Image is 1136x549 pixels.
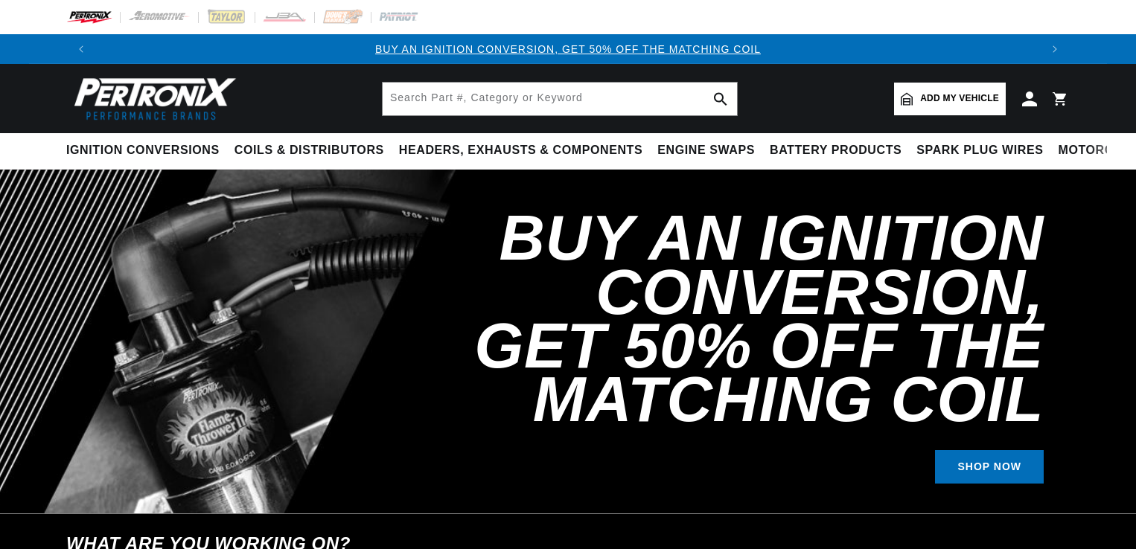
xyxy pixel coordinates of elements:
span: Engine Swaps [657,143,755,158]
span: Ignition Conversions [66,143,220,158]
a: Add my vehicle [894,83,1006,115]
img: Pertronix [66,73,237,124]
a: BUY AN IGNITION CONVERSION, GET 50% OFF THE MATCHING COIL [375,43,761,55]
summary: Ignition Conversions [66,133,227,168]
div: Announcement [96,41,1040,57]
button: search button [704,83,737,115]
input: Search Part #, Category or Keyword [383,83,737,115]
span: Spark Plug Wires [916,143,1043,158]
button: Translation missing: en.sections.announcements.next_announcement [1040,34,1070,64]
summary: Coils & Distributors [227,133,392,168]
summary: Spark Plug Wires [909,133,1050,168]
summary: Engine Swaps [650,133,762,168]
span: Battery Products [770,143,902,158]
button: Translation missing: en.sections.announcements.previous_announcement [66,34,96,64]
span: Add my vehicle [920,91,999,106]
span: Coils & Distributors [234,143,384,158]
summary: Headers, Exhausts & Components [392,133,650,168]
div: 1 of 3 [96,41,1040,57]
a: SHOP NOW [935,450,1044,484]
summary: Battery Products [762,133,909,168]
span: Headers, Exhausts & Components [399,143,642,158]
slideshow-component: Translation missing: en.sections.announcements.announcement_bar [29,34,1107,64]
h2: Buy an Ignition Conversion, Get 50% off the Matching Coil [407,211,1044,426]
